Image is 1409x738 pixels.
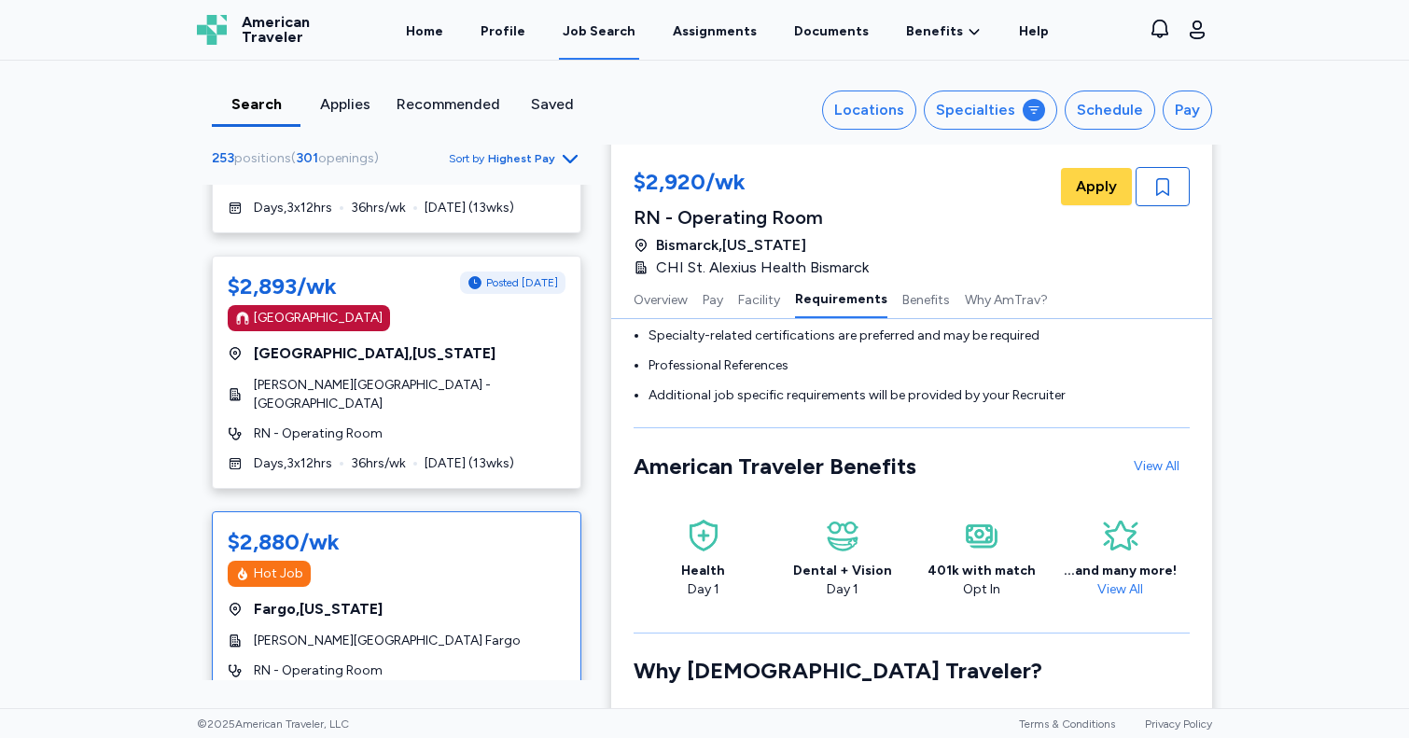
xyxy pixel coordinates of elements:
div: Hot Job [254,564,303,583]
div: [GEOGRAPHIC_DATA] [254,309,383,327]
span: 253 [212,150,234,166]
span: Fargo , [US_STATE] [254,598,383,620]
button: Pay [1163,91,1212,130]
div: $2,880/wk [228,527,340,557]
a: Privacy Policy [1145,717,1212,731]
div: Locations [834,99,904,121]
button: Overview [634,279,688,318]
button: Facility [738,279,780,318]
div: Recommended [397,93,500,116]
div: Why [DEMOGRAPHIC_DATA] Traveler? [634,656,1190,686]
div: Saved [515,93,589,116]
div: Dental + Vision [793,562,892,580]
img: Logo [197,15,227,45]
span: [PERSON_NAME][GEOGRAPHIC_DATA] - [GEOGRAPHIC_DATA] [254,376,565,413]
span: RN - Operating Room [254,425,383,443]
span: 36 hrs/wk [351,199,406,217]
span: American Traveler [242,15,310,45]
div: Day 1 [681,580,725,599]
button: Locations [822,91,916,130]
span: Posted [DATE] [486,275,558,290]
div: Specialties [936,99,1015,121]
div: Opt In [928,580,1036,599]
button: Requirements [795,279,887,318]
div: $2,920/wk [634,167,880,201]
button: Sort byHighest Pay [449,147,581,170]
span: [GEOGRAPHIC_DATA] , [US_STATE] [254,342,495,365]
button: Apply [1061,168,1132,205]
div: $2,893/wk [228,272,337,301]
a: Terms & Conditions [1019,717,1115,731]
a: Job Search [559,2,639,60]
span: Sort by [449,151,484,166]
span: CHI St. Alexius Health Bismarck [656,257,869,279]
span: Benefits [906,22,963,41]
div: Applies [308,93,382,116]
span: [DATE] ( 13 wks) [425,454,514,473]
span: [DATE] ( 13 wks) [425,199,514,217]
button: Benefits [902,279,950,318]
span: 301 [296,150,318,166]
span: Days , 3 x 12 hrs [254,454,332,473]
span: Bismarck , [US_STATE] [656,234,806,257]
div: Health [681,562,725,580]
a: Benefits [906,22,982,41]
span: Days , 3 x 12 hrs [254,199,332,217]
span: Professional References [649,357,788,373]
div: ...and many more! [1064,562,1177,580]
span: RN - Operating Room [254,661,383,680]
div: ( ) [212,149,386,168]
div: Pay [1175,99,1200,121]
div: 401k with match [928,562,1036,580]
span: Additional job specific requirements will be provided by your Recruiter [649,387,1066,403]
a: View All [1090,581,1151,597]
button: Pay [703,279,723,318]
span: 36 hrs/wk [351,454,406,473]
span: American Traveler Benefits [634,453,916,480]
div: Job Search [563,22,635,41]
div: Schedule [1077,99,1143,121]
button: Schedule [1065,91,1155,130]
button: Specialties [924,91,1057,130]
span: Highest Pay [488,151,555,166]
span: Apply [1076,175,1117,198]
button: Why AmTrav? [965,279,1048,318]
a: View All [1123,450,1190,483]
div: Day 1 [793,580,892,599]
span: Specialty-related certifications are preferred and may be required [649,327,1039,343]
div: RN - Operating Room [634,204,880,230]
span: © 2025 American Traveler, LLC [197,717,349,731]
span: [PERSON_NAME][GEOGRAPHIC_DATA] Fargo [254,632,521,650]
div: Search [219,93,293,116]
span: positions [234,150,291,166]
span: openings [318,150,374,166]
